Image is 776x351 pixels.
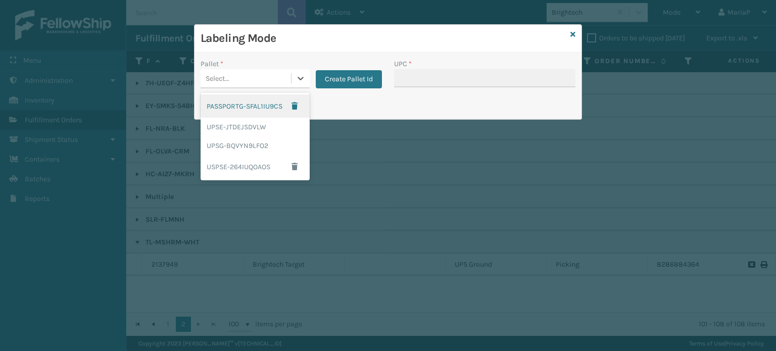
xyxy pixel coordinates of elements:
[206,73,229,84] div: Select...
[201,59,223,69] label: Pallet
[394,59,412,69] label: UPC
[201,118,310,136] div: UPSE-JTDEJSDVLW
[201,31,566,46] h3: Labeling Mode
[201,136,310,155] div: UPSG-BQVYN9LFO2
[316,70,382,88] button: Create Pallet Id
[201,94,310,118] div: PASSPORTG-SFAL1IU9CS
[201,155,310,178] div: USPSE-264IUQOAOS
